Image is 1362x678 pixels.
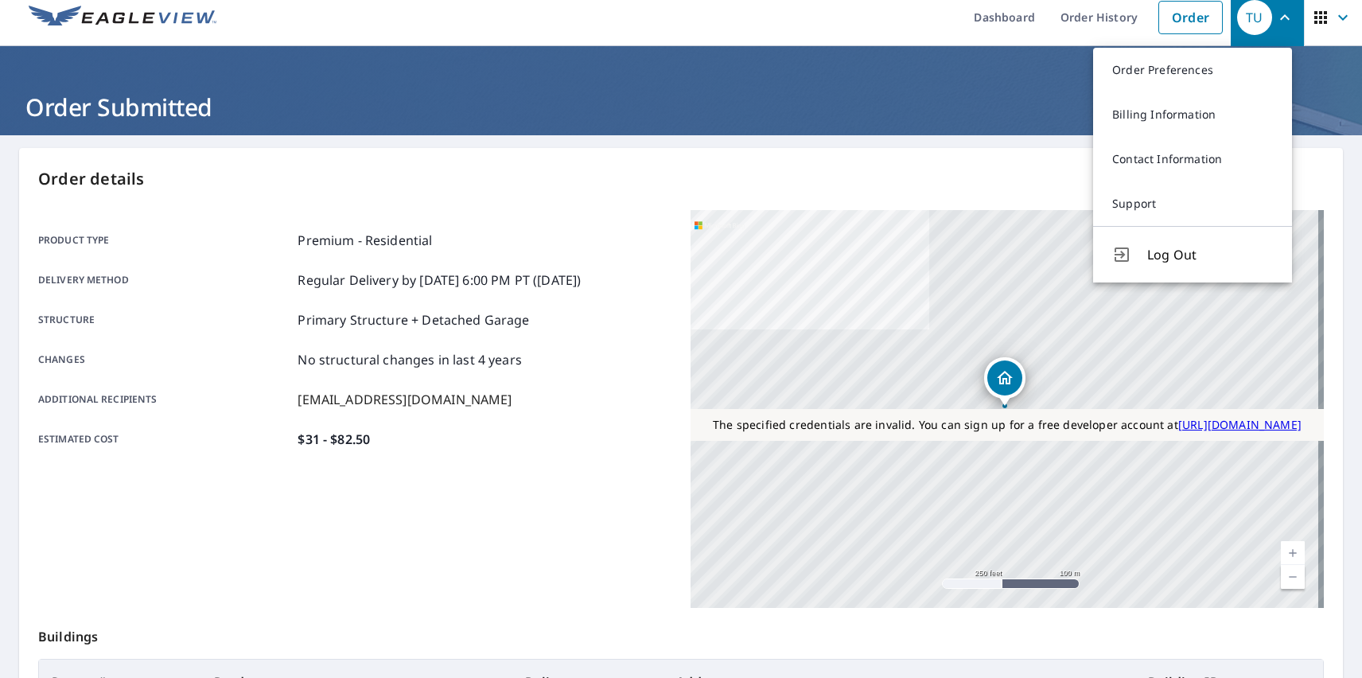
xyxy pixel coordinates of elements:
div: The specified credentials are invalid. You can sign up for a free developer account at http://www... [691,409,1324,441]
h1: Order Submitted [19,91,1343,123]
p: Premium - Residential [298,231,432,250]
p: Primary Structure + Detached Garage [298,310,529,329]
p: Estimated cost [38,430,291,449]
img: EV Logo [29,6,216,29]
p: No structural changes in last 4 years [298,350,522,369]
p: Regular Delivery by [DATE] 6:00 PM PT ([DATE]) [298,271,581,290]
p: Order details [38,167,1324,191]
p: Structure [38,310,291,329]
a: Contact Information [1093,137,1292,181]
a: Order Preferences [1093,48,1292,92]
div: The specified credentials are invalid. You can sign up for a free developer account at [691,409,1324,441]
button: Log Out [1093,226,1292,282]
p: Delivery method [38,271,291,290]
p: $31 - $82.50 [298,430,370,449]
a: Support [1093,181,1292,226]
div: Dropped pin, building 1, Residential property, 1111 E Cesar Chavez St Austin, TX 78702 [984,357,1025,407]
span: Log Out [1147,245,1273,264]
p: Buildings [38,608,1324,659]
a: Billing Information [1093,92,1292,137]
p: Additional recipients [38,390,291,409]
p: Product type [38,231,291,250]
a: Current Level 17, Zoom In [1281,541,1305,565]
a: Order [1158,1,1223,34]
a: Current Level 17, Zoom Out [1281,565,1305,589]
a: [URL][DOMAIN_NAME] [1178,417,1302,432]
p: Changes [38,350,291,369]
p: [EMAIL_ADDRESS][DOMAIN_NAME] [298,390,512,409]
